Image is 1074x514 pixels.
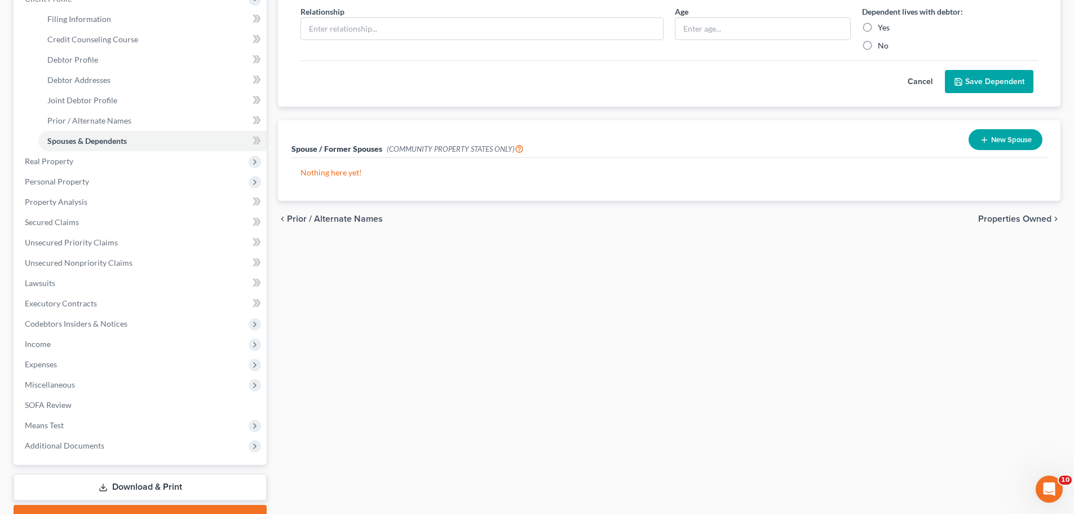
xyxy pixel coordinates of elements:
span: Secured Claims [25,217,79,227]
span: Personal Property [25,177,89,186]
a: Debtor Addresses [38,70,267,90]
span: Prior / Alternate Names [47,116,131,125]
label: Age [675,6,688,17]
label: Yes [878,22,890,33]
i: chevron_left [278,214,287,223]
span: Codebtors Insiders & Notices [25,319,127,328]
input: Enter relationship... [301,18,663,39]
span: Debtor Profile [47,55,98,64]
a: Unsecured Nonpriority Claims [16,253,267,273]
span: Unsecured Nonpriority Claims [25,258,132,267]
span: Unsecured Priority Claims [25,238,118,247]
a: Joint Debtor Profile [38,90,267,111]
button: Properties Owned chevron_right [978,214,1060,223]
a: Secured Claims [16,212,267,232]
label: Dependent lives with debtor: [862,6,963,17]
a: SOFA Review [16,395,267,415]
i: chevron_right [1051,214,1060,223]
span: Miscellaneous [25,380,75,389]
span: Spouses & Dependents [47,136,127,146]
span: Income [25,339,51,349]
label: No [878,40,889,51]
span: Filing Information [47,14,111,24]
span: Properties Owned [978,214,1051,223]
span: Spouse / Former Spouses [291,144,382,153]
a: Debtor Profile [38,50,267,70]
a: Property Analysis [16,192,267,212]
a: Lawsuits [16,273,267,293]
span: Means Test [25,420,64,430]
iframe: Intercom live chat [1036,476,1063,503]
span: Joint Debtor Profile [47,95,117,105]
span: Debtor Addresses [47,75,111,85]
a: Spouses & Dependents [38,131,267,151]
button: chevron_left Prior / Alternate Names [278,214,383,223]
span: Property Analysis [25,197,87,207]
p: Nothing here yet! [300,167,1038,178]
a: Filing Information [38,9,267,29]
span: Additional Documents [25,441,104,450]
a: Credit Counseling Course [38,29,267,50]
button: Save Dependent [945,70,1033,94]
span: Lawsuits [25,278,55,288]
span: SOFA Review [25,400,72,410]
a: Download & Print [14,474,267,500]
span: Relationship [300,7,344,16]
span: Real Property [25,156,73,166]
a: Executory Contracts [16,293,267,314]
span: (COMMUNITY PROPERTY STATES ONLY) [387,144,524,153]
span: Expenses [25,359,57,369]
span: 10 [1059,476,1072,485]
a: Unsecured Priority Claims [16,232,267,253]
button: Cancel [895,71,945,93]
a: Prior / Alternate Names [38,111,267,131]
button: New Spouse [969,129,1042,150]
span: Executory Contracts [25,298,97,308]
span: Prior / Alternate Names [287,214,383,223]
span: Credit Counseling Course [47,34,138,44]
input: Enter age... [675,18,850,39]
